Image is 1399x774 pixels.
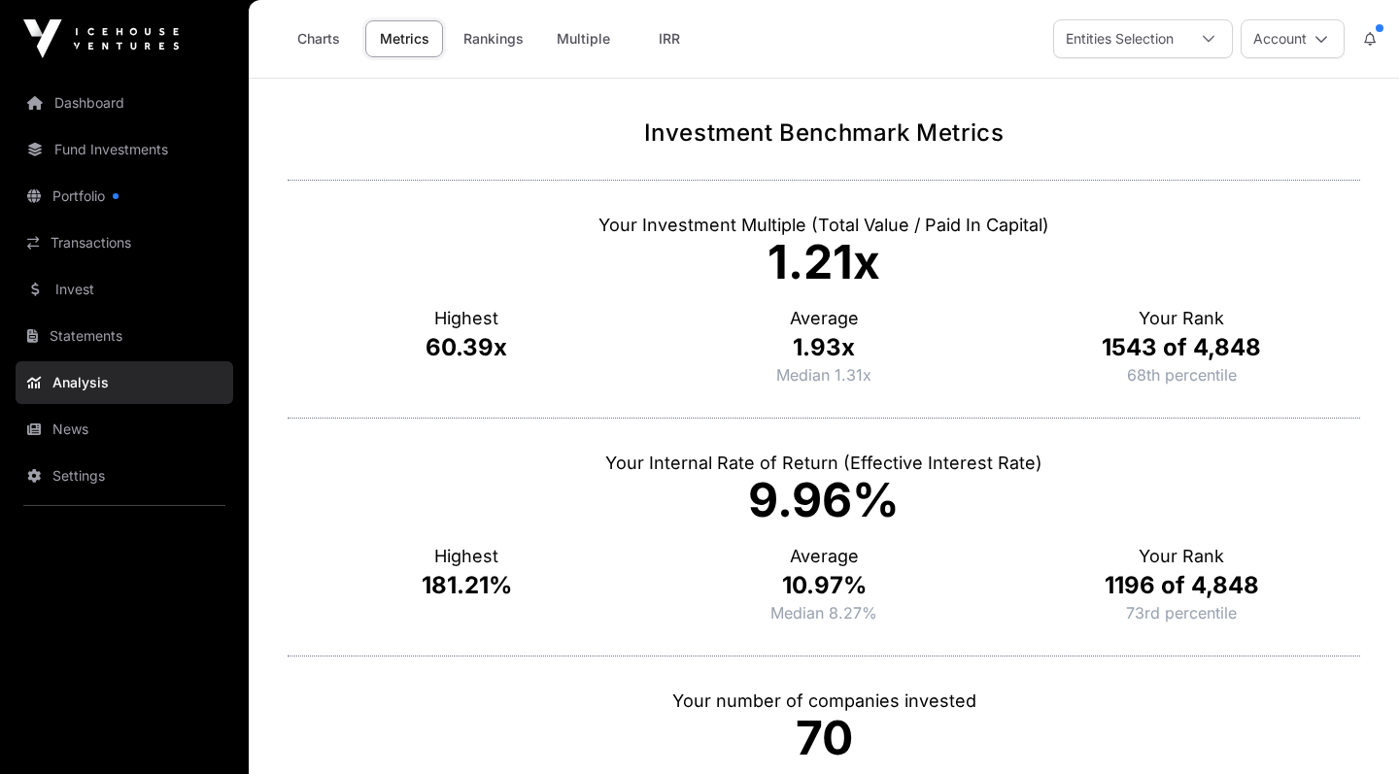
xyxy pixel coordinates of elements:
[288,212,1360,239] p: Your Investment Multiple (Total Value / Paid In Capital)
[288,570,645,601] p: 181.21%
[631,20,708,57] a: IRR
[288,239,1360,286] p: 1.21x
[645,543,1003,570] p: Average
[288,305,645,332] p: Highest
[16,221,233,264] a: Transactions
[16,128,233,171] a: Fund Investments
[1126,601,1237,624] p: Percentage of investors below this ranking.
[645,305,1003,332] p: Average
[16,315,233,357] a: Statements
[288,715,1360,761] p: 70
[1003,543,1360,570] p: Your Rank
[16,268,233,311] a: Invest
[16,361,233,404] a: Analysis
[288,477,1360,523] p: 9.96%
[1003,570,1360,601] p: 1196 of 4,848
[16,82,233,124] a: Dashboard
[1127,363,1237,387] p: Percentage of investors below this ranking.
[1003,305,1360,332] p: Your Rank
[1003,332,1360,363] p: 1543 of 4,848
[1302,681,1399,774] iframe: Chat Widget
[544,20,623,57] a: Multiple
[16,408,233,451] a: News
[288,543,645,570] p: Highest
[1241,19,1345,58] button: Account
[645,363,1003,387] p: Median 1.31x
[365,20,443,57] a: Metrics
[645,332,1003,363] p: 1.93x
[16,175,233,218] a: Portfolio
[288,118,1360,149] h1: Investment Benchmark Metrics
[451,20,536,57] a: Rankings
[1054,20,1185,57] div: Entities Selection
[288,332,645,363] p: 60.39x
[280,20,358,57] a: Charts
[288,450,1360,477] p: Your Internal Rate of Return (Effective Interest Rate)
[288,688,1360,715] p: Your number of companies invested
[645,601,1003,624] p: Median 8.27%
[16,454,233,497] a: Settings
[23,19,179,58] img: Icehouse Ventures Logo
[645,570,1003,601] p: 10.97%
